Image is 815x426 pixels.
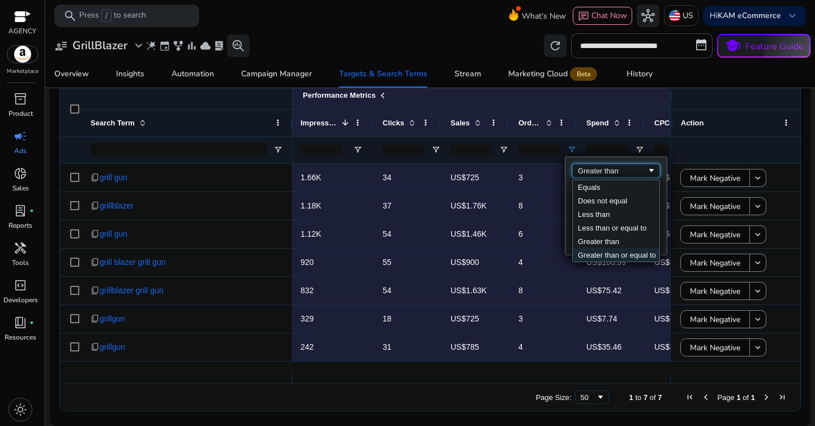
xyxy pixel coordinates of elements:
[303,91,376,99] span: Performance Metrics
[690,308,740,331] span: Mark Negative
[451,336,498,359] p: US$785
[451,223,498,246] p: US$1.46K
[690,195,740,218] span: Mark Negative
[101,10,111,22] span: /
[231,39,245,53] span: search_insights
[454,70,481,78] div: Stream
[12,183,29,193] p: Sales
[635,393,641,402] span: to
[29,320,34,325] span: fiber_manual_record
[14,241,27,255] span: handyman
[241,70,312,78] div: Campaign Manager
[186,40,198,51] span: bar_chart
[100,194,134,218] span: grillblazer
[14,279,27,292] span: code_blocks
[100,307,125,331] span: grillgun
[680,197,750,215] button: Mark Negative
[451,194,498,218] p: US$1.76K
[383,201,392,210] span: 37
[91,201,100,210] span: content_copy
[100,279,164,302] span: grillblazer grill gun
[753,258,763,268] mat-icon: keyboard_arrow_down
[227,34,250,57] button: search_insights
[586,119,609,127] span: Spend
[724,38,741,54] span: school
[173,40,184,51] span: family_history
[213,40,225,51] span: lab_profile
[753,173,763,183] mat-icon: keyboard_arrow_down
[3,295,38,305] p: Developers
[627,70,653,78] div: History
[14,204,27,218] span: lab_profile
[518,342,523,351] span: 4
[14,167,27,180] span: donut_small
[680,338,750,357] button: Mark Negative
[572,164,660,177] div: Filtering operator
[383,286,392,295] span: 54
[578,224,646,232] span: Less than or equal to
[7,46,38,63] img: amazon.svg
[518,258,523,267] span: 4
[301,166,362,189] p: 1.66K
[717,393,734,402] span: Page
[518,119,541,127] span: Orders
[171,70,214,78] div: Automation
[690,280,740,303] span: Mark Negative
[522,6,566,26] span: What's New
[570,67,597,81] span: Beta
[578,11,589,22] span: chat
[701,393,710,402] div: Previous Page
[753,314,763,324] mat-icon: keyboard_arrow_down
[717,34,810,58] button: schoolFeature Guide
[12,258,29,268] p: Tools
[100,223,127,246] span: grill gun
[753,342,763,353] mat-icon: keyboard_arrow_down
[578,210,610,219] span: Less than
[578,237,619,246] span: Greater than
[54,70,89,78] div: Overview
[301,251,362,274] p: 920
[710,12,781,20] p: Hi
[273,145,282,154] button: Open Filter Menu
[508,69,599,79] div: Marketing Cloud
[736,393,740,402] span: 1
[683,6,693,25] p: US
[586,342,621,351] span: US$35.46
[680,254,750,272] button: Mark Negative
[753,229,763,240] mat-icon: keyboard_arrow_down
[751,393,755,402] span: 1
[650,393,656,402] span: of
[567,145,576,154] button: Open Filter Menu
[301,279,362,302] p: 832
[301,336,362,359] p: 242
[301,223,362,246] p: 1.12K
[91,229,100,238] span: content_copy
[29,208,34,213] span: fiber_manual_record
[654,119,670,127] span: CPC
[573,7,632,25] button: chatChat Now
[14,316,27,329] span: book_4
[681,119,704,127] span: Action
[383,119,404,127] span: Clicks
[100,336,125,359] span: grillgun
[116,70,144,78] div: Insights
[575,390,609,404] div: Page Size
[786,9,799,23] span: keyboard_arrow_down
[753,286,763,296] mat-icon: keyboard_arrow_down
[762,393,771,402] div: Next Page
[718,10,781,21] b: KAM eCommerce
[499,145,508,154] button: Open Filter Menu
[591,10,627,21] span: Chat Now
[680,169,750,187] button: Mark Negative
[685,393,694,402] div: First Page
[451,166,498,189] p: US$725
[301,119,337,127] span: Impressions
[578,183,600,192] span: Equals
[72,39,127,53] h3: GrillBlazer
[586,286,621,295] span: US$75.42
[353,145,362,154] button: Open Filter Menu
[200,40,211,51] span: cloud
[658,393,662,402] span: 7
[132,39,145,53] span: expand_more
[91,143,267,157] input: Search Term Filter Input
